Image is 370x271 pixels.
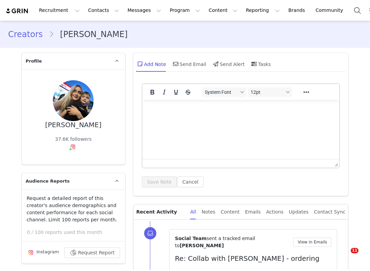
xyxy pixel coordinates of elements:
[136,204,185,219] p: Recent Activity
[123,3,165,18] button: Messages
[205,89,238,95] span: System Font
[182,87,194,97] button: Strikethrough
[202,87,246,97] button: Fonts
[289,204,309,220] div: Updates
[136,56,166,72] div: Add Note
[248,87,292,97] button: Font sizes
[201,204,215,220] div: Notes
[84,3,123,18] button: Contacts
[175,236,255,248] span: sent a tracked email to
[242,3,284,18] button: Reporting
[293,238,332,247] button: View in Emails
[314,204,346,220] div: Contact Sync
[170,87,182,97] button: Underline
[175,236,207,241] span: Social Team
[27,229,125,236] p: 0 / 100 reports used this month
[180,243,224,248] span: [PERSON_NAME]
[64,247,120,258] button: Request Report
[26,58,42,65] span: Profile
[212,56,245,72] div: Send Alert
[27,195,120,223] p: Request a detailed report of this creator's audience demographics and content performance for eac...
[190,204,196,220] div: All
[284,3,311,18] a: Brands
[70,144,76,150] img: instagram.svg
[300,87,312,97] button: Reveal or hide additional toolbar items
[26,178,70,185] span: Audience Reports
[312,3,350,18] a: Community
[205,3,241,18] button: Content
[27,249,59,257] div: Instagram
[147,87,158,97] button: Bold
[55,136,92,143] div: 37.6K followers
[251,89,284,95] span: 12pt
[158,87,170,97] button: Italic
[165,3,204,18] button: Program
[35,3,84,18] button: Recruitment
[266,204,284,220] div: Actions
[332,159,339,168] div: Press the Up and Down arrow keys to resize the editor.
[245,204,261,220] div: Emails
[175,253,332,264] p: Re: Collab with [PERSON_NAME] - ordering
[250,56,271,72] div: Tasks
[142,100,339,159] iframe: Rich Text Area
[177,176,204,187] button: Cancel
[351,248,358,253] span: 11
[53,80,94,121] img: bf72da8c-bd55-49c0-a2a1-e91c3d5eb05e.jpg
[8,28,49,40] a: Creators
[350,3,365,18] button: Search
[5,8,29,14] img: grin logo
[337,248,353,264] iframe: Intercom live chat
[142,176,177,187] button: Save Note
[172,56,207,72] div: Send Email
[221,204,240,220] div: Content
[28,250,34,255] img: instagram.svg
[45,121,101,129] div: [PERSON_NAME]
